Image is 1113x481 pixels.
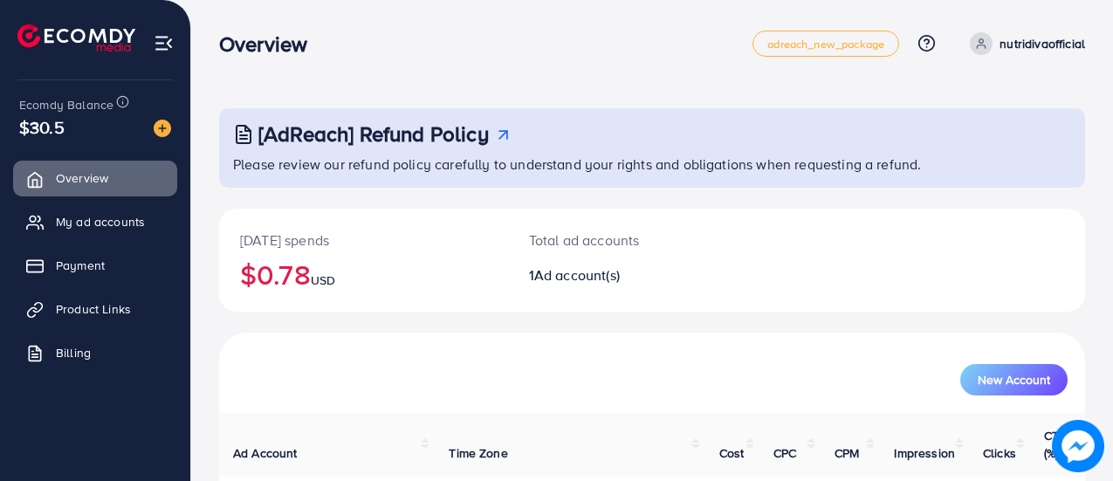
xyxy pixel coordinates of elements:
p: [DATE] spends [240,230,487,251]
h3: [AdReach] Refund Policy [258,121,489,147]
a: My ad accounts [13,204,177,239]
p: Please review our refund policy carefully to understand your rights and obligations when requesti... [233,154,1075,175]
span: Billing [56,344,91,361]
span: USD [311,271,335,289]
span: adreach_new_package [767,38,884,50]
a: nutridivaofficial [963,32,1085,55]
span: Time Zone [449,444,507,462]
span: Cost [719,444,745,462]
img: image [154,120,171,137]
span: Payment [56,257,105,274]
span: Product Links [56,300,131,318]
h2: 1 [529,267,704,284]
img: menu [154,33,174,53]
a: Overview [13,161,177,196]
a: Payment [13,248,177,283]
button: New Account [960,364,1068,395]
p: Total ad accounts [529,230,704,251]
span: New Account [978,374,1050,386]
span: Clicks [983,444,1016,462]
a: adreach_new_package [752,31,899,57]
span: CTR (%) [1044,427,1067,462]
span: Overview [56,169,108,187]
span: My ad accounts [56,213,145,230]
p: nutridivaofficial [1000,33,1085,54]
h2: $0.78 [240,258,487,291]
h3: Overview [219,31,321,57]
span: Ad Account [233,444,298,462]
span: $30.5 [19,114,65,140]
img: image [1052,420,1104,472]
a: Billing [13,335,177,370]
img: logo [17,24,135,52]
span: Impression [894,444,955,462]
span: CPM [835,444,859,462]
span: Ecomdy Balance [19,96,113,113]
a: Product Links [13,292,177,326]
span: CPC [773,444,796,462]
span: Ad account(s) [534,265,620,285]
